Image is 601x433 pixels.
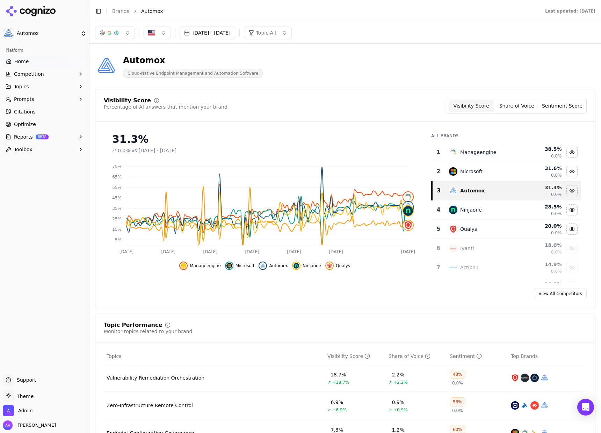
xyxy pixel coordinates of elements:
[523,184,562,191] div: 31.3 %
[389,380,392,385] span: ↗
[460,168,483,175] div: Microsoft
[112,185,122,190] tspan: 55%
[14,108,36,115] span: Citations
[449,186,457,195] img: automox
[112,8,129,14] a: Brands
[14,83,29,90] span: Topics
[112,196,122,200] tspan: 45%
[521,401,529,410] img: splashtop
[245,249,259,254] tspan: [DATE]
[452,408,463,413] span: 0.0%
[3,56,86,67] a: Home
[3,405,32,416] button: Open organization switcher
[3,81,86,92] button: Topics
[432,220,581,239] tr: 5qualysQualys20.0%0.0%Hide qualys data
[449,167,457,176] img: microsoft
[551,192,562,197] span: 0.0%
[132,147,177,154] span: vs [DATE] - [DATE]
[523,203,562,210] div: 28.5 %
[179,262,221,270] button: Hide manageengine data
[112,8,531,15] nav: breadcrumb
[95,55,117,78] img: Automox
[435,167,442,176] div: 2
[530,374,539,382] img: tenable
[450,370,465,379] div: 48%
[523,261,562,268] div: 14.9 %
[327,380,331,385] span: ↗
[511,374,519,382] img: qualys
[3,94,86,105] button: Prompts
[112,164,122,169] tspan: 75%
[3,106,86,117] a: Citations
[566,223,578,235] button: Hide qualys data
[325,262,350,270] button: Hide qualys data
[511,353,538,360] span: Top Brands
[551,153,562,159] span: 0.0%
[450,397,465,406] div: 53%
[104,98,151,103] div: Visibility Score
[294,263,299,269] img: ninjaone
[389,407,392,413] span: ↗
[540,374,549,382] img: automox
[112,216,122,221] tspan: 25%
[260,263,266,269] img: automox
[393,380,408,385] span: +2.2%
[14,71,44,78] span: Competition
[386,348,447,364] th: shareOfVoice
[148,29,155,36] img: United States
[432,258,581,277] tr: 7action1Action114.9%0.0%Show action1 data
[460,206,482,213] div: Ninjaone
[236,263,255,269] span: Microsoft
[521,374,529,382] img: rapid7
[435,263,442,272] div: 7
[104,328,192,335] div: Monitor topics related to your brand
[460,245,474,252] div: Ivanti
[523,280,562,287] div: 14.0 %
[3,405,14,416] img: Admin
[331,399,343,406] div: 6.9%
[566,243,578,254] button: Show ivanti data
[3,68,86,80] button: Competition
[180,27,235,39] button: [DATE] - [DATE]
[123,55,263,66] div: Automox
[540,401,549,410] img: automox
[460,149,496,156] div: Manageengine
[303,263,321,269] span: Ninjaone
[14,96,34,103] span: Prompts
[511,401,519,410] img: teamviewer
[120,249,134,254] tspan: [DATE]
[566,147,578,158] button: Hide manageengine data
[118,147,130,154] span: 0.0%
[292,262,321,270] button: Hide ninjaone data
[332,407,347,413] span: +6.9%
[431,133,581,139] div: All Brands
[327,353,370,360] div: Visibility Score
[329,249,343,254] tspan: [DATE]
[432,200,581,220] tr: 4ninjaoneNinjaone28.5%0.0%Hide ninjaone data
[403,206,413,216] img: ninjaone
[435,244,442,252] div: 6
[577,399,594,416] div: Open Intercom Messenger
[332,380,349,385] span: +18.7%
[566,166,578,177] button: Hide microsoft data
[3,144,86,155] button: Toolbox
[449,244,457,252] img: ivanti
[3,131,86,142] button: ReportsBETA
[435,225,442,233] div: 5
[566,281,578,292] button: Show tenable data
[523,242,562,249] div: 18.0 %
[331,371,346,378] div: 18.7%
[226,263,232,269] img: microsoft
[449,148,457,156] img: manageengine
[534,288,587,299] a: View All Competitors
[432,239,581,258] tr: 6ivantiIvanti18.0%0.0%Show ivanti data
[203,249,218,254] tspan: [DATE]
[551,230,562,236] span: 0.0%
[115,237,122,242] tspan: 5%
[327,407,331,413] span: ↗
[403,220,413,230] img: qualys
[551,173,562,178] span: 0.0%
[545,8,595,14] div: Last updated: [DATE]
[287,249,301,254] tspan: [DATE]
[17,30,78,37] span: Automox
